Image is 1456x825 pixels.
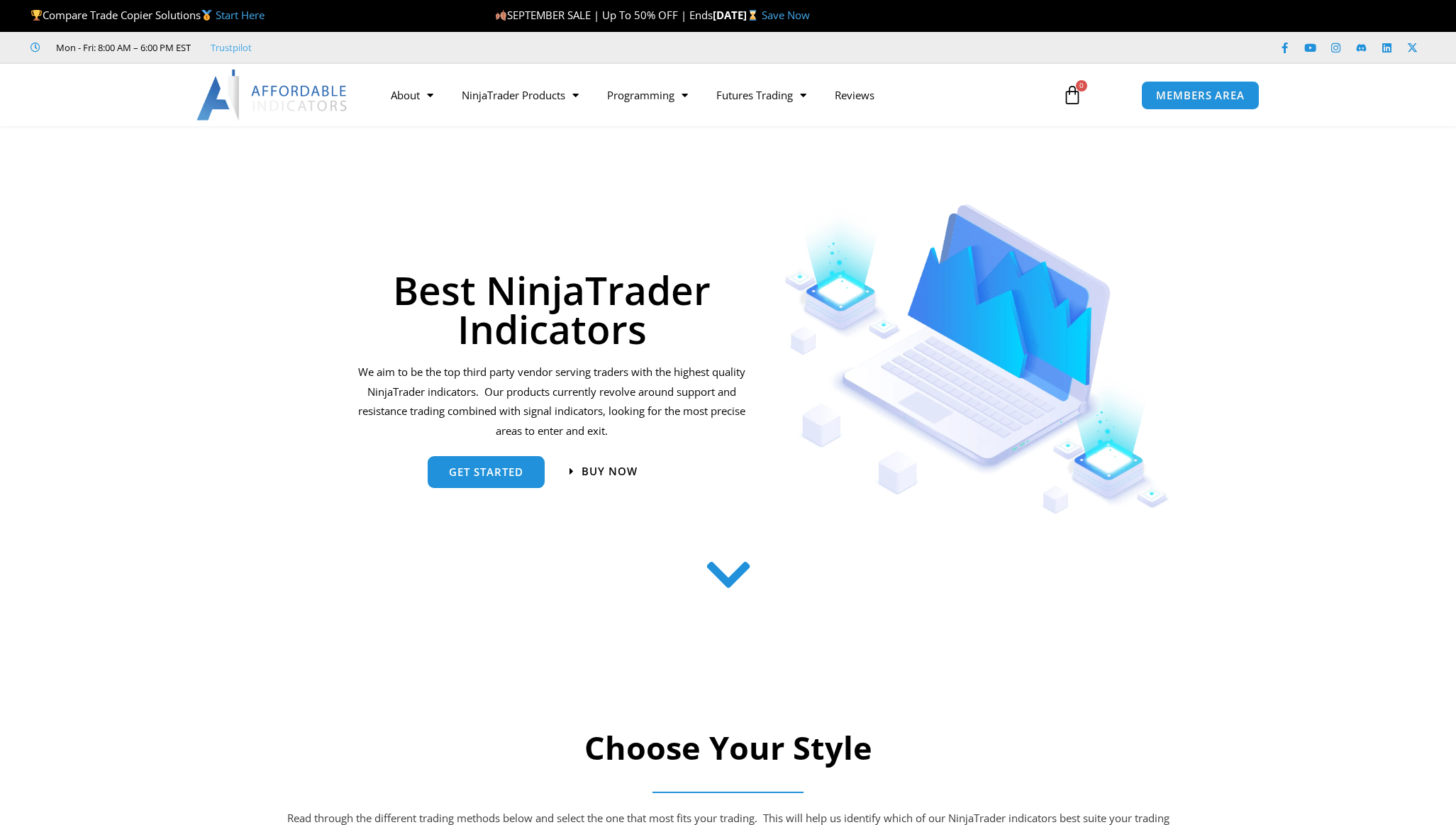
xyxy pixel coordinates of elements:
a: Programming [593,79,702,111]
nav: Menu [377,79,1046,111]
span: Compare Trade Copier Solutions [30,8,265,22]
a: Save Now [762,8,810,22]
span: get started [449,467,523,477]
a: Start Here [216,8,265,22]
img: 🥇 [201,10,212,21]
a: MEMBERS AREA [1141,81,1260,110]
a: Reviews [821,79,889,111]
span: SEPTEMBER SALE | Up To 50% OFF | Ends [495,8,713,22]
a: 0 [1041,74,1104,116]
img: ⌛ [748,10,758,21]
p: We aim to be the top third party vendor serving traders with the highest quality NinjaTrader indi... [356,362,748,441]
h1: Best NinjaTrader Indicators [356,270,748,348]
a: Futures Trading [702,79,821,111]
a: Trustpilot [211,39,252,56]
h2: Choose Your Style [285,727,1172,769]
a: get started [428,456,545,488]
img: 🍂 [496,10,506,21]
a: NinjaTrader Products [448,79,593,111]
a: About [377,79,448,111]
strong: [DATE] [713,8,762,22]
a: Buy now [569,466,638,477]
span: Buy now [582,466,638,477]
img: LogoAI | Affordable Indicators – NinjaTrader [196,70,349,121]
img: 🏆 [31,10,42,21]
img: Indicators 1 | Affordable Indicators – NinjaTrader [784,204,1169,514]
span: Mon - Fri: 8:00 AM – 6:00 PM EST [52,39,191,56]
span: MEMBERS AREA [1156,90,1245,101]
span: 0 [1076,80,1087,92]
